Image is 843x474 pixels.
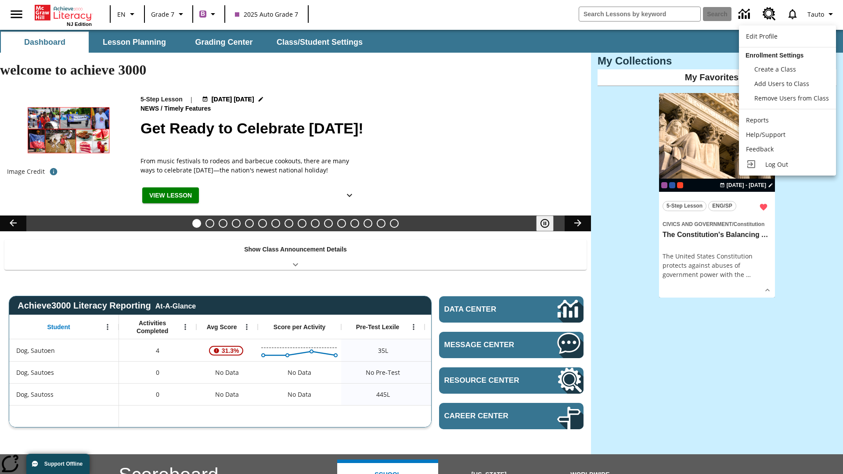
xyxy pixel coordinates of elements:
[754,94,829,102] span: Remove Users from Class
[765,160,788,169] span: Log Out
[746,52,803,59] span: Enrollment Settings
[754,79,809,88] span: Add Users to Class
[7,7,125,17] body: Maximum 600 characters Press Escape to exit toolbar Press Alt + F10 to reach toolbar
[746,116,769,124] span: Reports
[754,65,796,73] span: Create a Class
[746,32,778,40] span: Edit Profile
[746,130,785,139] span: Help/Support
[746,145,774,153] span: Feedback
